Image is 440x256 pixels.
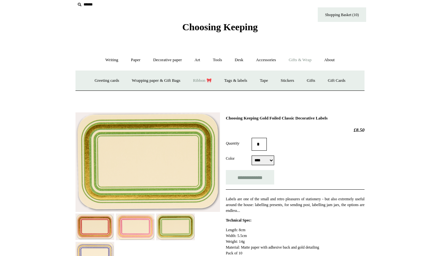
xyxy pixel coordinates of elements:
[254,72,274,89] a: Tape
[75,213,114,240] img: Choosing Keeping Gold Foiled Classic Decorative Labels
[126,72,186,89] a: Wrapping paper & Gift Bags
[226,140,252,146] label: Quantity
[226,196,365,213] p: Labels are one of the small and retro pleasures of stationery - but also extremely useful around ...
[125,52,146,69] a: Paper
[226,116,365,121] h1: Choosing Keeping Gold Foiled Classic Decorative Labels
[147,52,188,69] a: Decorative paper
[318,52,341,69] a: About
[182,27,258,31] a: Choosing Keeping
[250,52,282,69] a: Accessories
[89,72,125,89] a: Greeting cards
[207,52,228,69] a: Tools
[226,218,252,223] strong: Technical Spec:
[275,72,300,89] a: Stickers
[189,52,206,69] a: Art
[226,227,365,256] p: Length: 8cm Width: 5.5cm Weight: 14g Material: Matte paper with adhesive back and gold detailing ...
[75,112,220,212] img: Choosing Keeping Gold Foiled Classic Decorative Labels
[318,7,366,22] a: Shopping Basket (10)
[182,22,258,32] span: Choosing Keeping
[229,52,249,69] a: Desk
[226,127,365,133] h2: £8.50
[283,52,317,69] a: Gifts & Wrap
[226,156,252,161] label: Color
[100,52,124,69] a: Writing
[156,213,195,240] img: Choosing Keeping Gold Foiled Classic Decorative Labels
[218,72,253,89] a: Tags & labels
[322,72,351,89] a: Gift Cards
[301,72,321,89] a: Gifts
[116,213,155,240] img: Choosing Keeping Gold Foiled Classic Decorative Labels
[187,72,217,89] a: Ribbon 🎀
